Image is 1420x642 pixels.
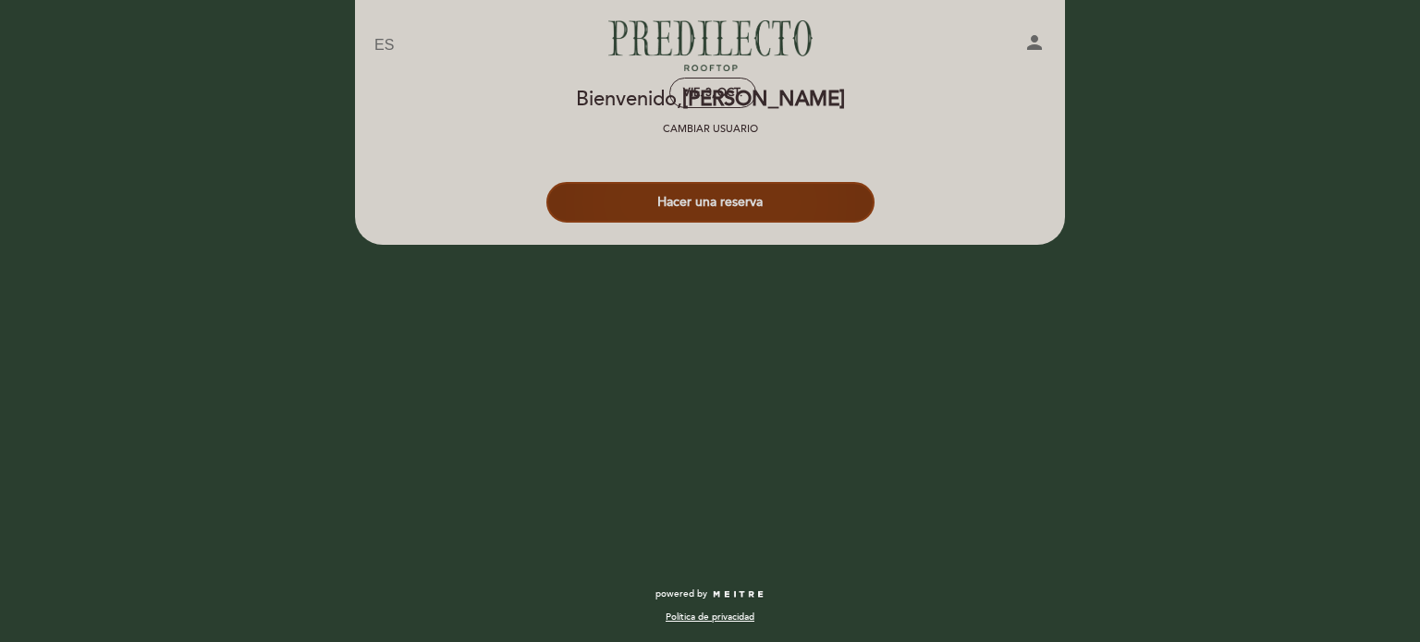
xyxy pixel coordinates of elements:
button: Hacer una reserva [546,182,875,223]
a: powered by [655,587,765,600]
span: powered by [655,587,707,600]
img: MEITRE [712,590,765,600]
a: Predilecto Rooftop [594,20,826,71]
i: person [1023,31,1046,54]
button: Cambiar usuario [657,121,764,138]
div: vie. 3, oct. [683,86,742,100]
button: person [1023,31,1046,60]
a: Política de privacidad [666,611,754,624]
span: [PERSON_NAME] [682,87,845,112]
h2: Bienvenido, [576,89,845,111]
